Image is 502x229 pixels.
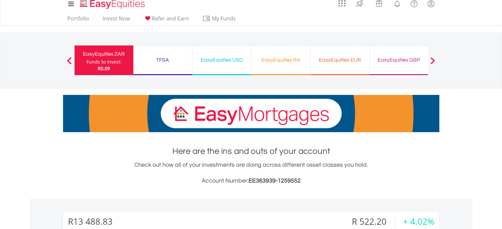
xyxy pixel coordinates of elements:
[63,95,439,132] img: EasyMortage Promotion Banner
[315,55,365,65] div: EasyEquities EUR
[196,55,247,65] div: EasyEquities USD
[255,55,306,65] div: EasyEquities RA
[63,160,439,186] div: Check out how all of your investments are doing across different asset classes you hold.
[98,65,110,72] span: R0.09
[141,15,191,25] a: Refer and Earn
[426,60,439,67] button: Next
[152,15,189,22] span: Refer and Earn
[63,145,439,157] h1: Here are the ins and outs of your account
[100,15,133,25] a: Invest Now
[249,178,301,184] span: EE363939-1259552
[202,14,246,23] span: My Funds
[403,217,434,226] div: + 4.02%
[346,217,395,226] div: R 522.20
[63,60,76,67] button: Previous
[79,49,129,59] div: EasyEquities ZAR
[68,217,113,226] div: R13 488.83
[137,55,188,65] div: TFSA
[63,176,439,186] h3: Account Number:
[374,55,424,65] div: EasyEquities GBP
[65,15,92,25] a: Portfolio
[86,59,121,65] div: Funds to invest:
